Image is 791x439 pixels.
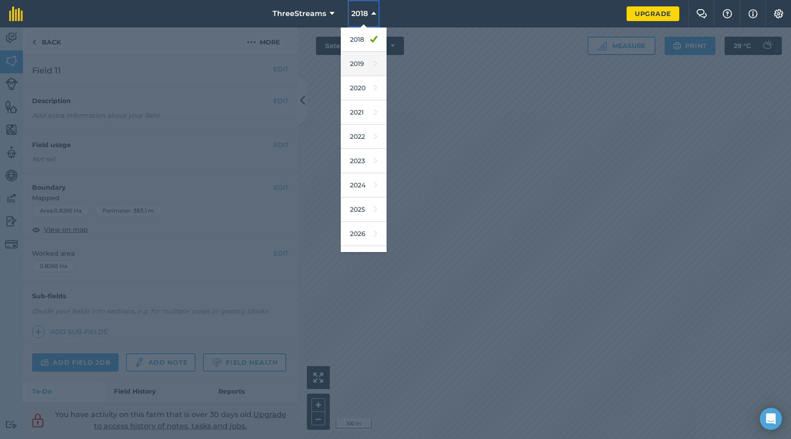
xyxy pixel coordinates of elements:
a: 2021 [341,100,387,125]
a: 2024 [341,173,387,198]
img: fieldmargin Logo [9,6,23,21]
a: 2023 [341,149,387,173]
a: 2027 [341,246,387,270]
a: 2026 [341,222,387,246]
a: 2019 [341,52,387,76]
img: A question mark icon [722,9,733,18]
a: 2018 [341,27,387,52]
span: ThreeStreams [273,8,326,19]
img: Two speech bubbles overlapping with the left bubble in the forefront [696,9,707,18]
a: 2020 [341,76,387,100]
a: Upgrade [627,6,679,21]
span: 2018 [351,8,368,19]
a: 2022 [341,125,387,149]
div: Open Intercom Messenger [760,408,782,430]
img: A cog icon [773,9,784,18]
img: svg+xml;base64,PHN2ZyB4bWxucz0iaHR0cDovL3d3dy53My5vcmcvMjAwMC9zdmciIHdpZHRoPSIxNyIgaGVpZ2h0PSIxNy... [748,8,758,19]
a: 2025 [341,198,387,222]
